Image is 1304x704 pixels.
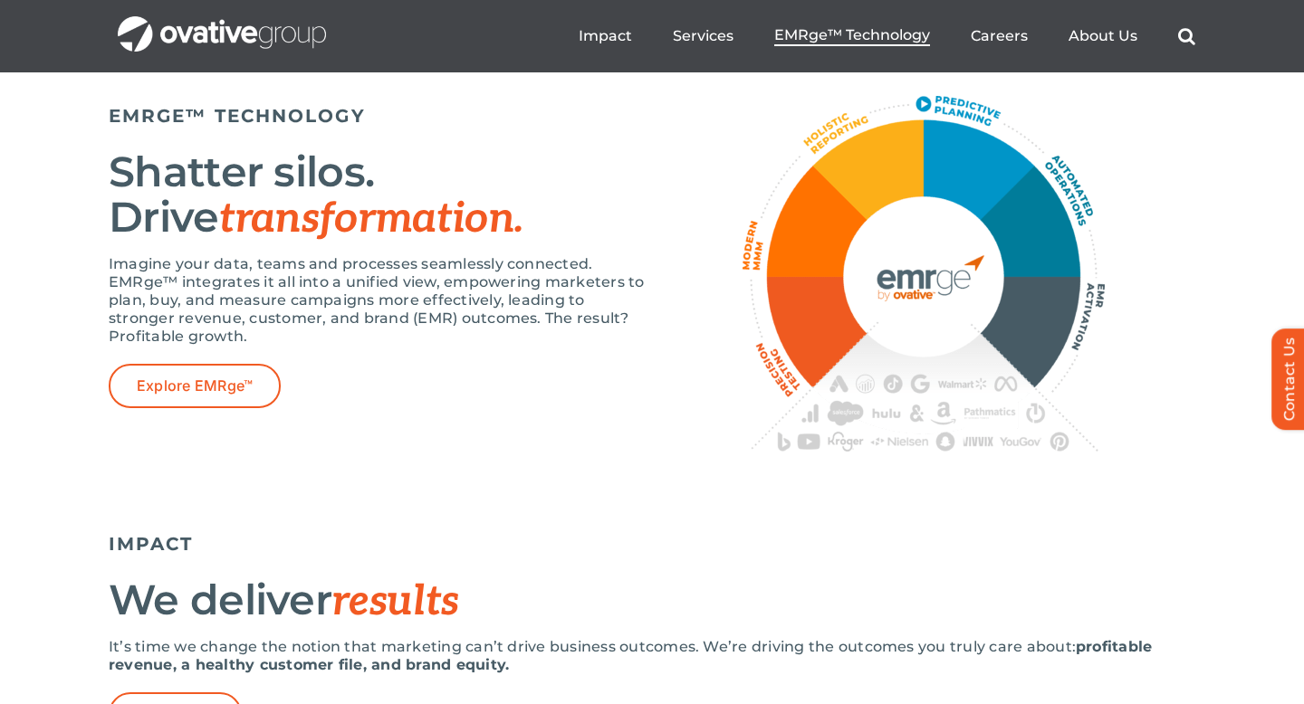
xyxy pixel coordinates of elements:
h2: Shatter silos. Drive [109,149,652,242]
h5: IMPACT [109,533,1195,555]
span: transformation. [219,194,523,244]
a: Services [673,27,733,45]
span: EMRge™ Technology [774,26,930,44]
h5: EMRGE™ TECHNOLOGY [109,105,652,127]
a: Careers [971,27,1028,45]
a: Impact [579,27,632,45]
a: OG_Full_horizontal_WHT [118,14,326,32]
a: About Us [1069,27,1137,45]
strong: profitable revenue, a healthy customer file, and brand equity. [109,638,1152,673]
nav: Menu [579,7,1195,65]
img: Home – EMRge [743,96,1105,452]
p: It’s time we change the notion that marketing can’t drive business outcomes. We’re driving the ou... [109,638,1195,674]
p: Imagine your data, teams and processes seamlessly connected. EMRge™ integrates it all into a unif... [109,255,652,346]
h2: We deliver [109,577,1195,624]
a: Explore EMRge™ [109,364,281,408]
span: Explore EMRge™ [137,377,253,395]
a: Search [1178,27,1195,45]
a: EMRge™ Technology [774,26,930,46]
em: results [331,576,458,627]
